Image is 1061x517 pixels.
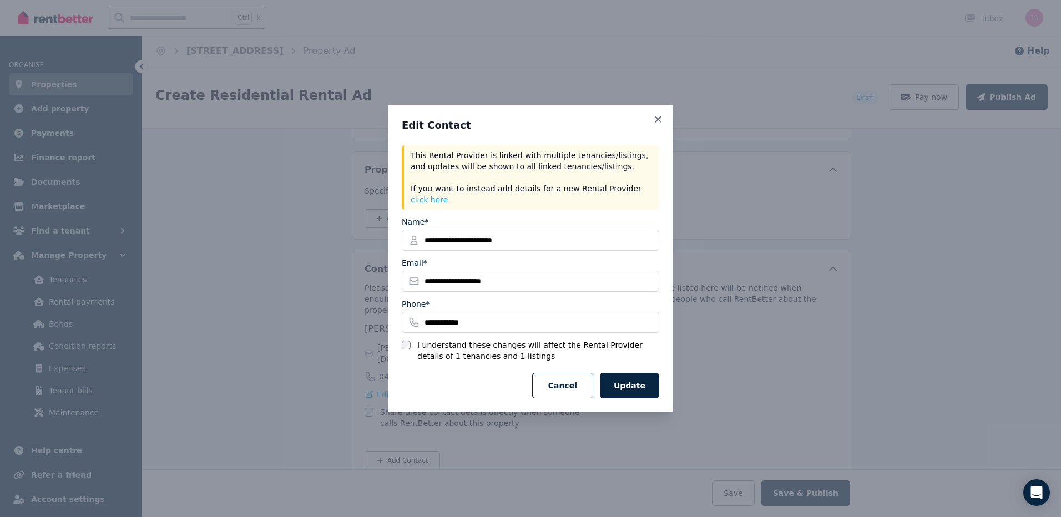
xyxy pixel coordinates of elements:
button: Update [600,373,659,398]
label: Phone* [402,298,430,310]
label: Email* [402,257,427,268]
label: Name* [402,216,428,227]
h3: Edit Contact [402,119,659,132]
button: click here [411,194,448,205]
p: This Rental Provider is linked with multiple tenancies/listings, and updates will be shown to all... [411,150,653,205]
div: Open Intercom Messenger [1023,479,1050,506]
button: Cancel [532,373,593,398]
label: I understand these changes will affect the Rental Provider details of 1 tenancies and 1 listings [417,339,659,362]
